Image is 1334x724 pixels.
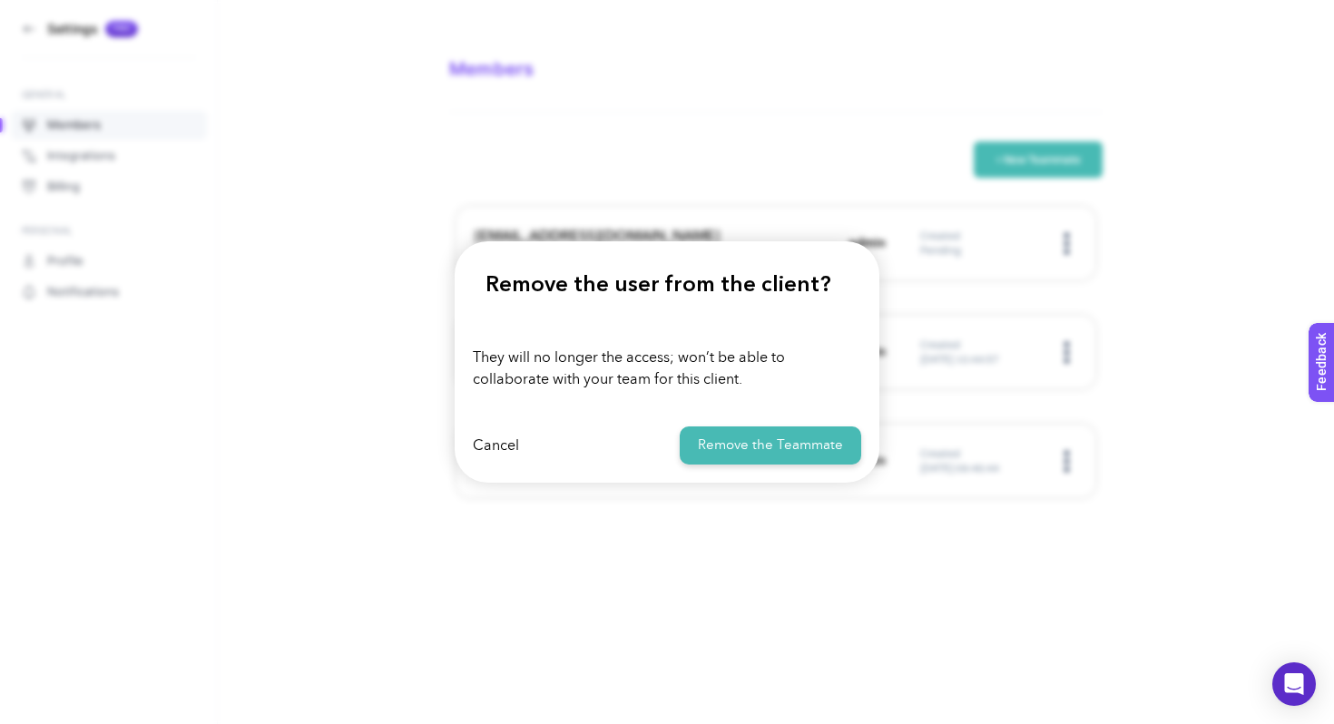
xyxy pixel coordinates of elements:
[473,347,861,390] p: They will no longer the access; won’t be able to collaborate with your team for this client.
[473,269,843,301] h1: Remove the user from the client?
[1272,662,1316,706] div: Open Intercom Messenger
[473,438,519,453] button: Cancel
[11,5,69,20] span: Feedback
[680,426,861,465] button: Remove the Teammate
